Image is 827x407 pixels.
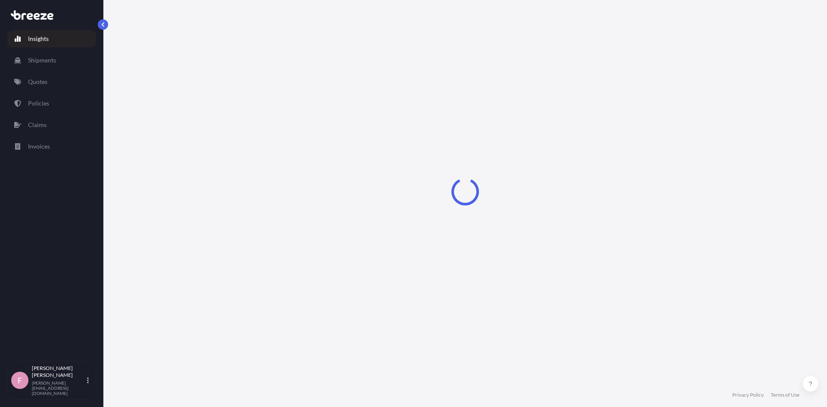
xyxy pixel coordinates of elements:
a: Invoices [7,138,96,155]
p: Invoices [28,142,50,151]
p: Insights [28,34,49,43]
a: Claims [7,116,96,134]
p: [PERSON_NAME] [PERSON_NAME] [32,365,85,379]
p: Policies [28,99,49,108]
p: Claims [28,121,47,129]
span: F [18,376,22,385]
a: Insights [7,30,96,47]
a: Policies [7,95,96,112]
p: Shipments [28,56,56,65]
a: Terms of Use [771,391,799,398]
p: [PERSON_NAME][EMAIL_ADDRESS][DOMAIN_NAME] [32,380,85,396]
a: Quotes [7,73,96,90]
a: Privacy Policy [732,391,764,398]
p: Quotes [28,78,47,86]
a: Shipments [7,52,96,69]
